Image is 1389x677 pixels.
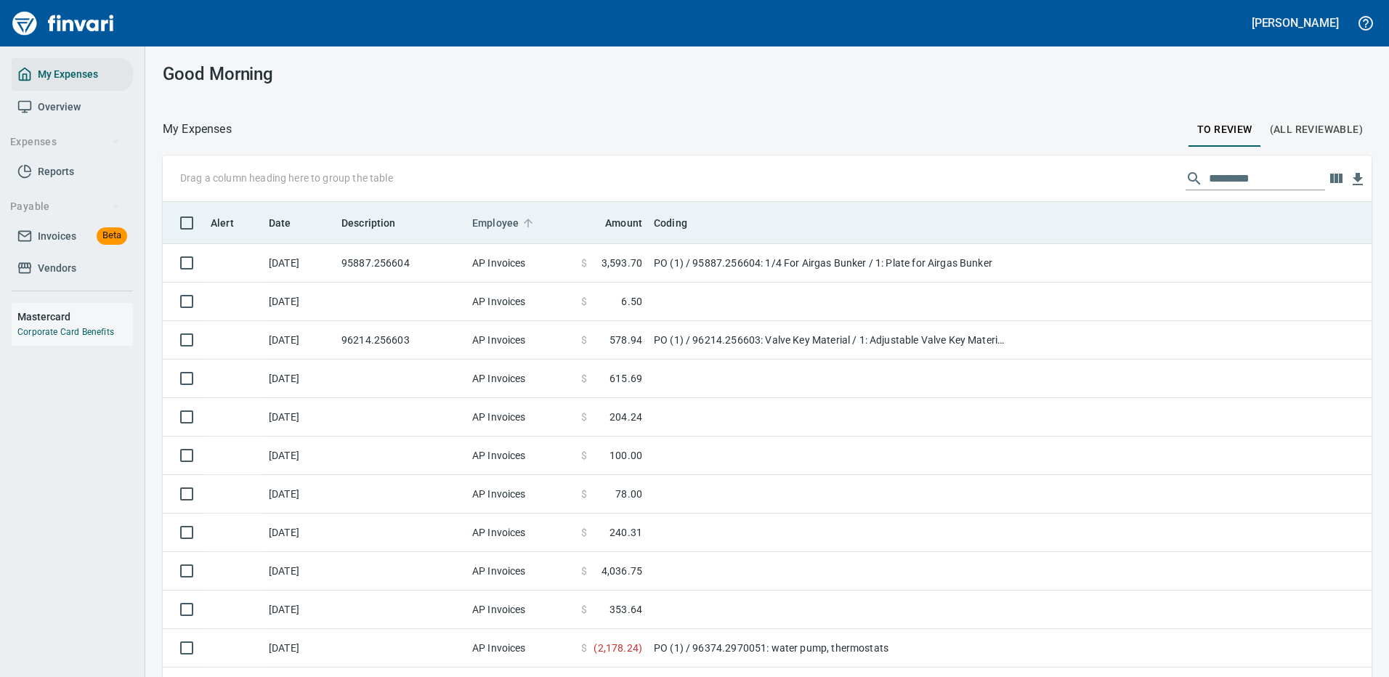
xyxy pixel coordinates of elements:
[38,163,74,181] span: Reports
[263,244,336,283] td: [DATE]
[581,564,587,578] span: $
[472,214,519,232] span: Employee
[615,487,642,501] span: 78.00
[466,360,575,398] td: AP Invoices
[38,259,76,277] span: Vendors
[336,321,466,360] td: 96214.256603
[263,398,336,437] td: [DATE]
[581,294,587,309] span: $
[648,244,1011,283] td: PO (1) / 95887.256604: 1/4 For Airgas Bunker / 1: Plate for Airgas Bunker
[263,514,336,552] td: [DATE]
[1252,15,1339,31] h5: [PERSON_NAME]
[336,244,466,283] td: 95887.256604
[581,641,587,655] span: $
[9,6,118,41] img: Finvari
[594,641,642,655] span: ( 2,178.24 )
[180,171,393,185] p: Drag a column heading here to group the table
[12,220,133,253] a: InvoicesBeta
[263,475,336,514] td: [DATE]
[610,602,642,617] span: 353.64
[466,552,575,591] td: AP Invoices
[263,629,336,668] td: [DATE]
[12,58,133,91] a: My Expenses
[38,227,76,246] span: Invoices
[163,121,232,138] nav: breadcrumb
[211,214,253,232] span: Alert
[10,198,120,216] span: Payable
[341,214,396,232] span: Description
[610,333,642,347] span: 578.94
[466,437,575,475] td: AP Invoices
[581,525,587,540] span: $
[1325,168,1347,190] button: Choose columns to display
[269,214,291,232] span: Date
[4,193,126,220] button: Payable
[586,214,642,232] span: Amount
[263,283,336,321] td: [DATE]
[1197,121,1252,139] span: To Review
[466,321,575,360] td: AP Invoices
[610,525,642,540] span: 240.31
[581,487,587,501] span: $
[163,64,543,84] h3: Good Morning
[1270,121,1363,139] span: (All Reviewable)
[581,256,587,270] span: $
[466,591,575,629] td: AP Invoices
[654,214,706,232] span: Coding
[12,252,133,285] a: Vendors
[163,121,232,138] p: My Expenses
[466,629,575,668] td: AP Invoices
[472,214,538,232] span: Employee
[466,475,575,514] td: AP Invoices
[263,360,336,398] td: [DATE]
[648,321,1011,360] td: PO (1) / 96214.256603: Valve Key Material / 1: Adjustable Valve Key Material (20)
[38,98,81,116] span: Overview
[263,437,336,475] td: [DATE]
[654,214,687,232] span: Coding
[97,227,127,244] span: Beta
[17,309,133,325] h6: Mastercard
[610,410,642,424] span: 204.24
[581,410,587,424] span: $
[1347,169,1369,190] button: Download Table
[648,629,1011,668] td: PO (1) / 96374.2970051: water pump, thermostats
[466,514,575,552] td: AP Invoices
[466,283,575,321] td: AP Invoices
[263,552,336,591] td: [DATE]
[621,294,642,309] span: 6.50
[38,65,98,84] span: My Expenses
[263,321,336,360] td: [DATE]
[466,244,575,283] td: AP Invoices
[269,214,310,232] span: Date
[610,448,642,463] span: 100.00
[10,133,120,151] span: Expenses
[610,371,642,386] span: 615.69
[17,327,114,337] a: Corporate Card Benefits
[211,214,234,232] span: Alert
[581,448,587,463] span: $
[605,214,642,232] span: Amount
[466,398,575,437] td: AP Invoices
[581,602,587,617] span: $
[263,591,336,629] td: [DATE]
[581,371,587,386] span: $
[4,129,126,155] button: Expenses
[602,256,642,270] span: 3,593.70
[12,155,133,188] a: Reports
[341,214,415,232] span: Description
[581,333,587,347] span: $
[12,91,133,123] a: Overview
[1248,12,1343,34] button: [PERSON_NAME]
[602,564,642,578] span: 4,036.75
